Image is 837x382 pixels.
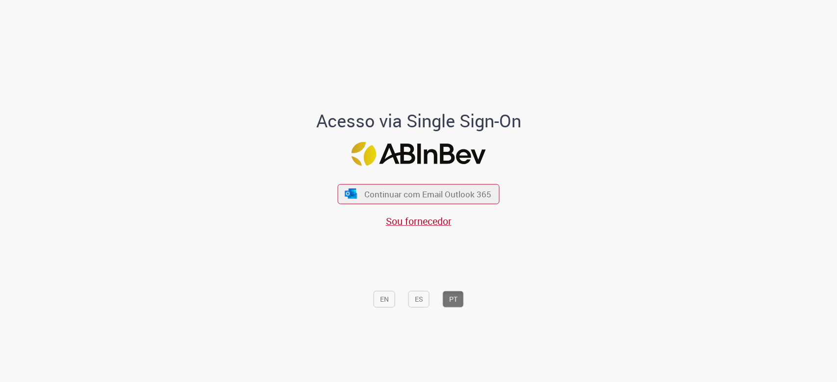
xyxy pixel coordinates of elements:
h1: Acesso via Single Sign-On [282,111,555,130]
button: PT [443,291,464,308]
a: Sou fornecedor [386,215,452,228]
button: EN [374,291,395,308]
img: Logo ABInBev [352,142,486,166]
img: ícone Azure/Microsoft 360 [344,189,357,199]
span: Continuar com Email Outlook 365 [364,189,491,200]
button: ES [408,291,430,308]
button: ícone Azure/Microsoft 360 Continuar com Email Outlook 365 [338,184,500,204]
